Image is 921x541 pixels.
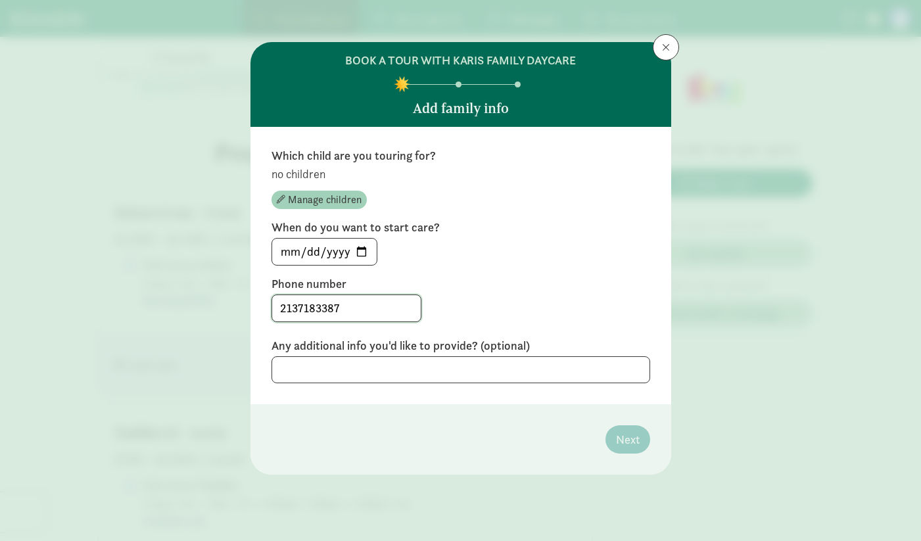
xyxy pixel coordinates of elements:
[272,338,650,354] label: Any additional info you'd like to provide? (optional)
[413,101,509,116] h5: Add family info
[272,220,650,235] label: When do you want to start care?
[272,148,650,164] label: Which child are you touring for?
[272,276,650,292] label: Phone number
[345,53,576,68] h6: BOOK A TOUR WITH KARIS FAMILY DAYCARE
[272,191,367,209] button: Manage children
[616,431,640,448] span: Next
[272,295,421,321] input: 5555555555
[605,425,650,454] button: Next
[272,166,650,182] p: no children
[288,192,362,208] span: Manage children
